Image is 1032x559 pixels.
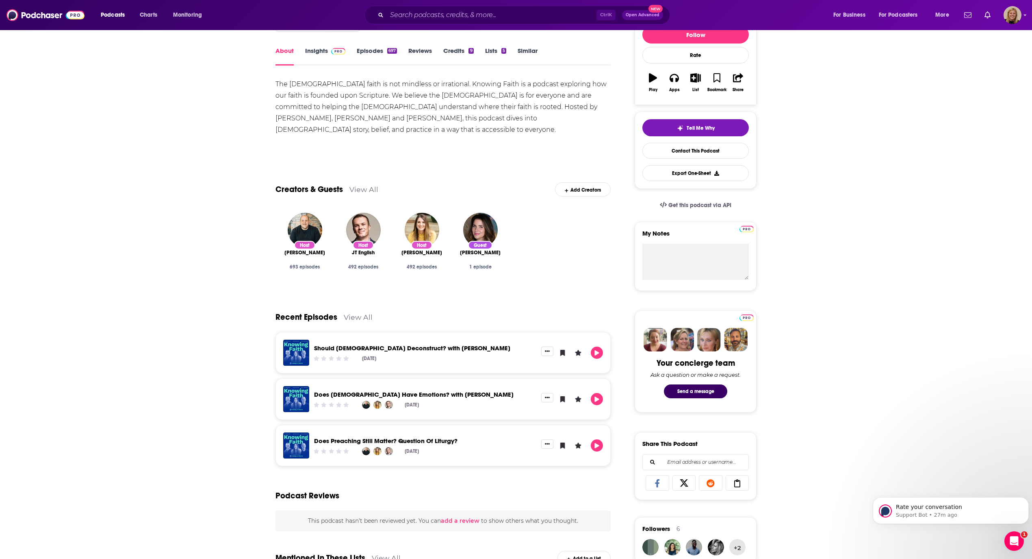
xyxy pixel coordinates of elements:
[541,439,553,448] button: Show More Button
[650,371,741,378] div: Ask a question or make a request.
[294,241,315,249] div: Host
[101,9,125,21] span: Podcasts
[642,229,749,244] label: My Notes
[664,384,727,398] button: Send a message
[686,539,702,555] img: sfarrington2
[572,347,584,359] button: Leave a Rating
[362,447,370,455] a: Kyle Worley
[642,440,698,448] h3: Share This Podcast
[284,249,325,256] a: Kyle Worley
[283,386,309,412] img: Does God Have Emotions? with Ronni Kurtz
[657,358,735,368] div: Your concierge team
[648,5,663,13] span: New
[346,213,381,247] img: JT English
[308,517,578,524] span: This podcast hasn't been reviewed yet. You can to show others what you thought.
[313,448,350,454] div: Community Rating: 0 out of 5
[642,539,659,555] img: philipro
[692,87,699,92] div: List
[672,475,696,491] a: Share on X/Twitter
[357,47,397,66] a: Episodes697
[724,328,748,352] img: Jon Profile
[283,432,309,459] a: Does Preaching Still Matter? Question Of Liturgy?
[468,48,473,54] div: 9
[642,26,749,44] button: Follow
[879,9,918,21] span: For Podcasters
[362,401,370,409] img: Kyle Worley
[642,143,749,159] a: Contact This Podcast
[485,47,506,66] a: Lists5
[685,68,706,97] button: List
[726,475,749,491] a: Copy Link
[591,393,603,405] button: Play
[411,241,432,249] div: Host
[443,47,473,66] a: Credits9
[739,313,754,321] a: Pro website
[668,202,731,209] span: Get this podcast via API
[405,213,439,247] img: Jen Wilkin
[828,9,876,22] button: open menu
[7,7,85,23] img: Podchaser - Follow, Share and Rate Podcasts
[572,439,584,452] button: Leave a Rating
[284,249,325,256] span: [PERSON_NAME]
[642,525,670,533] span: Followers
[981,8,994,22] a: Show notifications dropdown
[457,264,503,270] div: 1 episode
[622,10,663,20] button: Open AdvancedNew
[697,328,721,352] img: Jules Profile
[401,249,442,256] span: [PERSON_NAME]
[729,539,746,555] button: +2
[353,241,374,249] div: Host
[646,475,669,491] a: Share on Facebook
[664,539,681,555] img: akruis
[460,249,501,256] a: Tara-Leigh Cobble
[961,8,975,22] a: Show notifications dropdown
[305,47,345,66] a: InsightsPodchaser Pro
[669,87,680,92] div: Apps
[134,9,162,22] a: Charts
[653,195,738,215] a: Get this podcast via API
[352,249,375,256] a: JT English
[739,225,754,232] a: Pro website
[591,439,603,452] button: Play
[930,9,959,22] button: open menu
[555,182,611,197] div: Add Creators
[663,68,685,97] button: Apps
[677,125,683,131] img: tell me why sparkle
[833,9,865,21] span: For Business
[642,454,749,470] div: Search followers
[387,48,397,54] div: 697
[708,539,724,555] img: BDWekesser
[1004,6,1021,24] span: Logged in as avansolkema
[557,439,569,452] button: Bookmark Episode
[340,264,386,270] div: 492 episodes
[167,9,212,22] button: open menu
[373,447,382,455] a: Jen Wilkin
[349,185,378,194] a: View All
[373,401,382,409] a: Jen Wilkin
[313,356,350,362] div: Community Rating: 0 out of 5
[460,249,501,256] span: [PERSON_NAME]
[707,87,726,92] div: Bookmark
[591,347,603,359] button: Play
[463,213,498,247] a: Tara-Leigh Cobble
[739,314,754,321] img: Podchaser Pro
[687,125,715,131] span: Tell Me Why
[344,313,373,321] a: View All
[399,264,444,270] div: 492 episodes
[706,68,727,97] button: Bookmark
[676,525,680,533] div: 6
[283,340,309,366] img: Should Christians Deconstruct? with Ian Harber
[670,328,694,352] img: Barbara Profile
[408,47,432,66] a: Reviews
